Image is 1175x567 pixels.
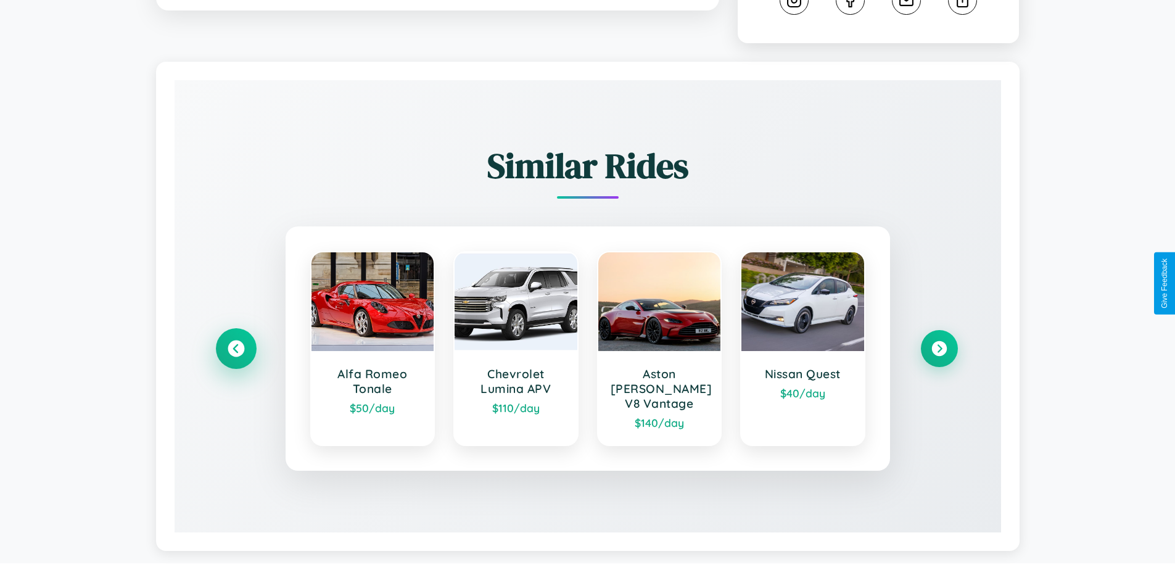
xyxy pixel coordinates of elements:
h2: Similar Rides [218,142,958,189]
div: Give Feedback [1160,259,1169,308]
h3: Nissan Quest [754,366,852,381]
h3: Aston [PERSON_NAME] V8 Vantage [611,366,709,411]
div: $ 140 /day [611,416,709,429]
a: Alfa Romeo Tonale$50/day [310,251,435,446]
a: Aston [PERSON_NAME] V8 Vantage$140/day [597,251,722,446]
h3: Chevrolet Lumina APV [467,366,565,396]
div: $ 50 /day [324,401,422,415]
a: Nissan Quest$40/day [740,251,865,446]
h3: Alfa Romeo Tonale [324,366,422,396]
div: $ 40 /day [754,386,852,400]
a: Chevrolet Lumina APV$110/day [453,251,579,446]
div: $ 110 /day [467,401,565,415]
